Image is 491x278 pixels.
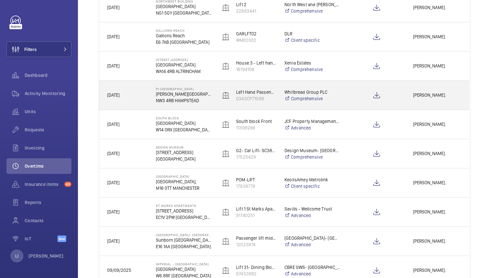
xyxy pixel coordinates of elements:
span: [DATE] [107,151,120,156]
p: Whitbread Group PLC [284,89,340,95]
a: Advanced [284,125,340,131]
span: Requests [25,127,71,133]
img: elevator.svg [222,33,230,41]
p: NW3 4RB HAMPSTEAD [156,97,212,104]
p: GARLFT02 [236,30,276,37]
p: [PERSON_NAME] [29,253,64,259]
span: Dashboard [25,72,71,79]
span: Overtime [25,163,71,169]
img: elevator.svg [222,4,230,12]
img: elevator.svg [222,150,230,158]
p: Lift 31- Dining Block (Goods/Dumbwaiter) [236,264,276,271]
img: elevator.svg [222,121,230,128]
p: [PERSON_NAME][GEOGRAPHIC_DATA][PERSON_NAME] [156,91,212,97]
p: Design Museum- [GEOGRAPHIC_DATA] [284,147,340,154]
span: Activity Monitoring [25,90,71,97]
p: LI [15,253,19,259]
span: Units [25,108,71,115]
span: [PERSON_NAME]. [413,179,461,187]
p: 16194108 [236,66,276,73]
a: Comprehensive [284,8,340,14]
a: Comprehensive [284,66,340,73]
p: Lift 1 St Marks Apartments EC1V2PW [236,206,276,212]
a: Comprehensive [284,154,340,160]
p: [STREET_ADDRESS] [156,58,212,62]
p: Lift 2 [236,1,276,8]
span: [PERSON_NAME]. [413,62,461,70]
p: 0343CP71099 [236,95,276,102]
p: Xenia Estates [284,60,340,66]
img: elevator.svg [222,62,230,70]
img: elevator.svg [222,237,230,245]
button: Filters [6,42,71,57]
a: Comprehensive [284,95,340,102]
span: Reports [25,199,71,206]
span: [PERSON_NAME]. [413,4,461,11]
p: W14 0RX [GEOGRAPHIC_DATA] [156,127,212,133]
p: South block Front [236,118,276,125]
p: PI [GEOGRAPHIC_DATA] [156,87,212,91]
p: KeolisAmey Metrolink [284,176,340,183]
span: [DATE] [107,209,120,214]
span: [PERSON_NAME]. [413,237,461,245]
span: Insurance items [25,181,62,187]
span: [DATE] [107,5,120,10]
span: [DATE] [107,122,120,127]
p: M16 0TT MANCHESTER [156,185,212,191]
span: Beta [57,236,66,242]
span: [DATE] [107,63,120,68]
img: elevator.svg [222,91,230,99]
p: [GEOGRAPHIC_DATA]- [GEOGRAPHIC_DATA] [284,235,340,241]
span: Invoicing [25,145,71,151]
p: [GEOGRAPHIC_DATA] [156,62,212,68]
p: 17525429 [236,154,276,160]
p: Design Museum [156,145,212,149]
p: DLR [284,30,340,37]
p: [GEOGRAPHIC_DATA] [156,175,212,178]
span: [DATE] [107,34,120,39]
span: Contacts [25,217,71,224]
p: [GEOGRAPHIC_DATA] [156,156,212,162]
p: NG1 5GY [GEOGRAPHIC_DATA] [156,10,212,16]
a: Advanced [284,212,340,219]
span: [PERSON_NAME]. [413,267,461,274]
p: CBRE GWS- [GEOGRAPHIC_DATA] ([GEOGRAPHIC_DATA]) [284,264,340,271]
p: JCF Property Management - [GEOGRAPHIC_DATA] [284,118,340,125]
p: [GEOGRAPHIC_DATA], [156,178,212,185]
img: elevator.svg [222,208,230,216]
a: Client specific [284,183,340,189]
p: 17938779 [236,183,276,189]
p: [STREET_ADDRESS] [156,149,212,156]
p: House 3 - Left hand block [236,60,276,66]
p: E6 7AB [GEOGRAPHIC_DATA] [156,39,212,45]
span: IoT [25,236,57,242]
p: Left Hand Passenger Lift [236,89,276,95]
span: Filters [24,46,37,53]
p: Gallions Reach [156,32,212,39]
span: [DATE] [107,238,120,244]
p: EC1V 2PW [GEOGRAPHIC_DATA] [156,214,212,221]
p: 22883441 [236,8,276,14]
p: St Marks Apartments [156,204,212,208]
p: Passenger lift middle [236,235,276,241]
span: 43 [64,182,71,187]
span: [PERSON_NAME]. [413,121,461,128]
p: E16 1AA [GEOGRAPHIC_DATA] [156,243,212,250]
span: [DATE] [107,180,120,185]
span: [PERSON_NAME]. [413,91,461,99]
p: Sunborn [GEOGRAPHIC_DATA] [156,237,212,243]
span: [PERSON_NAME]. [413,208,461,216]
p: [GEOGRAPHIC_DATA]- [GEOGRAPHIC_DATA] [156,233,212,237]
p: 11398286 [236,125,276,131]
span: [DATE] [107,92,120,98]
p: G2- Car Lift- SC38738 [236,147,276,154]
span: [PERSON_NAME]. [413,33,461,41]
a: Client specific [284,37,340,43]
p: [GEOGRAPHIC_DATA] [156,3,212,10]
p: POM-LIFT [236,176,276,183]
p: Imperial - [GEOGRAPHIC_DATA] [156,262,212,266]
p: 97453992 [236,271,276,277]
span: [PERSON_NAME]. [413,150,461,157]
p: North West and [PERSON_NAME] RTM Company Ltd [284,1,340,8]
p: [GEOGRAPHIC_DATA] [156,120,212,127]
